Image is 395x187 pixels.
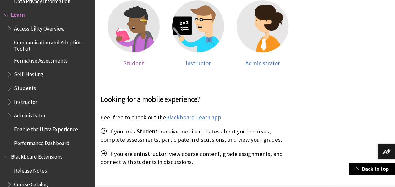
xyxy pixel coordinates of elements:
[4,10,91,148] nav: Book outline for Blackboard Learn Help
[108,0,160,52] img: Student help
[172,0,224,52] img: Instructor help
[14,69,43,77] span: Self-Hosting
[101,93,296,105] h3: Looking for a mobile experience?
[245,59,280,67] span: Administrator
[101,127,296,144] p: If you are a : receive mobile updates about your courses, complete assessments, participate in di...
[140,150,167,157] span: Instructor
[14,37,90,52] span: Communication and Adoption Toolkit
[14,55,67,64] span: Formative Assessments
[172,0,224,67] a: Instructor help Instructor
[185,59,211,67] span: Instructor
[237,0,288,52] img: Administrator help
[11,151,62,160] span: Blackboard Extensions
[237,0,288,67] a: Administrator help Administrator
[11,10,25,18] span: Learn
[137,128,158,135] span: Student
[349,163,395,175] a: Back to top
[14,23,64,32] span: Accessibility Overview
[14,110,46,119] span: Administrator
[123,59,144,67] span: Student
[14,165,47,173] span: Release Notes
[108,0,160,67] a: Student help Student
[101,113,296,122] p: Feel free to check out the :
[166,114,221,121] a: Blackboard Learn app
[14,138,69,146] span: Performance Dashboard
[101,150,296,166] p: If you are an : view course content, grade assignments, and connect with students in discussions.
[14,96,37,105] span: Instructor
[14,82,36,91] span: Students
[14,124,78,132] span: Enable the Ultra Experience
